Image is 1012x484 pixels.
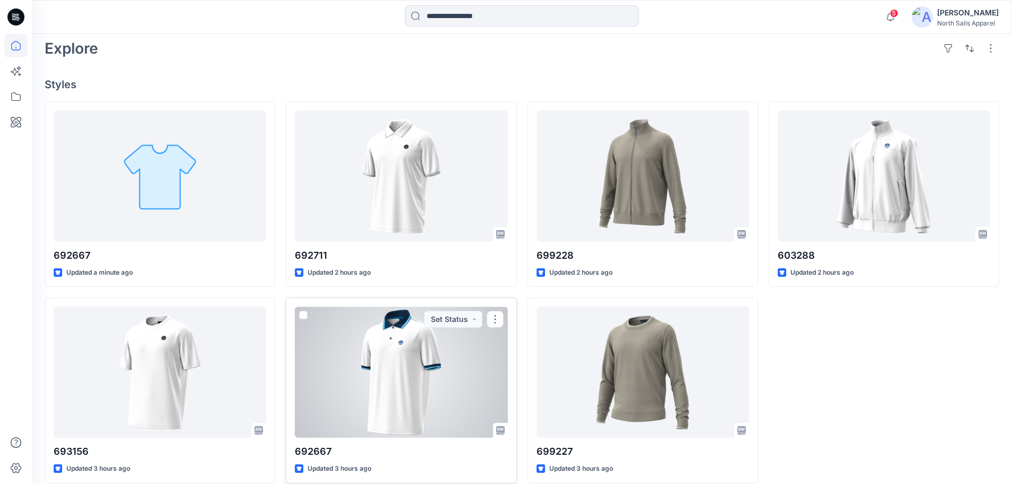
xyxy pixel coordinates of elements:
p: Updated 3 hours ago [308,463,371,474]
span: 5 [890,9,898,18]
h4: Styles [45,78,999,91]
img: avatar [912,6,933,28]
div: [PERSON_NAME] [937,6,999,19]
p: Updated 2 hours ago [790,267,854,278]
div: North Sails Apparel [937,19,999,27]
a: 699227 [537,307,749,438]
p: Updated 3 hours ago [549,463,613,474]
p: Updated 2 hours ago [308,267,371,278]
a: 693156 [54,307,266,438]
a: 692711 [295,111,507,242]
p: Updated 2 hours ago [549,267,613,278]
p: 603288 [778,248,990,263]
a: 692667 [295,307,507,438]
p: 699228 [537,248,749,263]
p: Updated 3 hours ago [66,463,130,474]
p: 692711 [295,248,507,263]
p: Updated a minute ago [66,267,133,278]
h2: Explore [45,40,98,57]
a: 603288 [778,111,990,242]
p: 692667 [54,248,266,263]
a: 699228 [537,111,749,242]
p: 692667 [295,444,507,459]
p: 699227 [537,444,749,459]
a: 692667 [54,111,266,242]
p: 693156 [54,444,266,459]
